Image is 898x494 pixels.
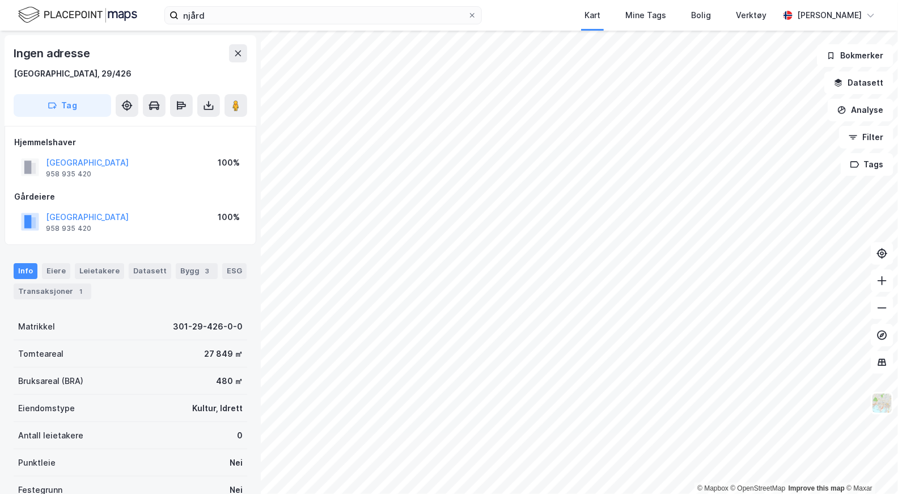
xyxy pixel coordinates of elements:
[42,263,70,279] div: Eiere
[18,456,56,470] div: Punktleie
[14,44,92,62] div: Ingen adresse
[731,484,786,492] a: OpenStreetMap
[176,263,218,279] div: Bygg
[841,153,893,176] button: Tags
[14,136,247,149] div: Hjemmelshaver
[18,5,137,25] img: logo.f888ab2527a4732fd821a326f86c7f29.svg
[237,429,243,442] div: 0
[204,347,243,361] div: 27 849 ㎡
[625,9,666,22] div: Mine Tags
[817,44,893,67] button: Bokmerker
[839,126,893,149] button: Filter
[797,9,862,22] div: [PERSON_NAME]
[736,9,766,22] div: Verktøy
[18,374,83,388] div: Bruksareal (BRA)
[841,440,898,494] iframe: Chat Widget
[828,99,893,121] button: Analyse
[14,284,91,299] div: Transaksjoner
[230,456,243,470] div: Nei
[697,484,728,492] a: Mapbox
[222,263,247,279] div: ESG
[871,392,893,414] img: Z
[202,265,213,277] div: 3
[216,374,243,388] div: 480 ㎡
[14,263,37,279] div: Info
[18,429,83,442] div: Antall leietakere
[691,9,711,22] div: Bolig
[218,156,240,170] div: 100%
[18,347,63,361] div: Tomteareal
[14,67,132,81] div: [GEOGRAPHIC_DATA], 29/426
[584,9,600,22] div: Kart
[18,402,75,415] div: Eiendomstype
[179,7,468,24] input: Søk på adresse, matrikkel, gårdeiere, leietakere eller personer
[129,263,171,279] div: Datasett
[789,484,845,492] a: Improve this map
[14,190,247,204] div: Gårdeiere
[18,320,55,333] div: Matrikkel
[173,320,243,333] div: 301-29-426-0-0
[218,210,240,224] div: 100%
[46,224,91,233] div: 958 935 420
[75,263,124,279] div: Leietakere
[14,94,111,117] button: Tag
[75,286,87,297] div: 1
[192,402,243,415] div: Kultur, Idrett
[824,71,893,94] button: Datasett
[46,170,91,179] div: 958 935 420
